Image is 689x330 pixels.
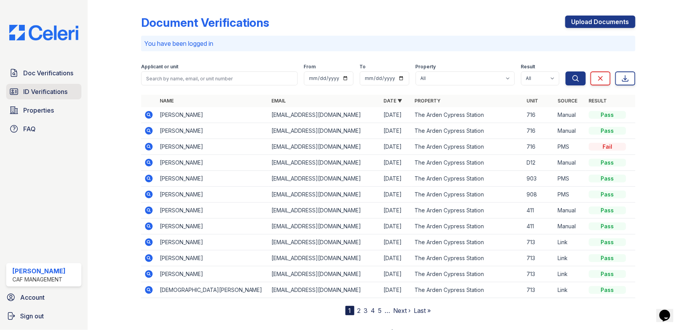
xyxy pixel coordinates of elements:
td: [DATE] [381,219,412,234]
td: The Arden Cypress Station [412,187,524,203]
td: Link [555,234,586,250]
td: Manual [555,107,586,123]
div: Pass [589,175,626,182]
td: [PERSON_NAME] [157,250,269,266]
span: ID Verifications [23,87,67,96]
td: The Arden Cypress Station [412,155,524,171]
td: 713 [524,282,555,298]
td: [EMAIL_ADDRESS][DOMAIN_NAME] [269,219,381,234]
td: [EMAIL_ADDRESS][DOMAIN_NAME] [269,282,381,298]
div: Fail [589,143,626,151]
a: 3 [364,307,368,314]
td: [PERSON_NAME] [157,171,269,187]
td: [EMAIL_ADDRESS][DOMAIN_NAME] [269,139,381,155]
iframe: chat widget [656,299,681,322]
td: [PERSON_NAME] [157,107,269,123]
div: 1 [345,306,354,315]
td: Link [555,266,586,282]
td: The Arden Cypress Station [412,203,524,219]
a: ID Verifications [6,84,81,99]
td: Link [555,282,586,298]
div: Pass [589,111,626,119]
td: PMS [555,171,586,187]
td: 716 [524,107,555,123]
span: … [385,306,390,315]
td: The Arden Cypress Station [412,107,524,123]
td: [DATE] [381,203,412,219]
td: 716 [524,139,555,155]
td: [PERSON_NAME] [157,187,269,203]
div: Pass [589,207,626,214]
td: [EMAIL_ADDRESS][DOMAIN_NAME] [269,203,381,219]
td: 903 [524,171,555,187]
a: Property [415,98,441,104]
td: [EMAIL_ADDRESS][DOMAIN_NAME] [269,171,381,187]
div: Pass [589,286,626,294]
td: [DATE] [381,107,412,123]
td: The Arden Cypress Station [412,266,524,282]
td: Link [555,250,586,266]
td: The Arden Cypress Station [412,139,524,155]
td: [EMAIL_ADDRESS][DOMAIN_NAME] [269,187,381,203]
a: Name [160,98,174,104]
td: 411 [524,203,555,219]
div: Pass [589,222,626,230]
a: 4 [371,307,375,314]
a: Unit [527,98,539,104]
div: Pass [589,191,626,198]
a: Date ▼ [384,98,402,104]
label: From [304,64,316,70]
td: [DATE] [381,171,412,187]
img: CE_Logo_Blue-a8612792a0a2168367f1c8372b55b34899dd931a85d93a1a3d3e32e68fde9ad4.png [3,25,85,40]
span: FAQ [23,124,36,134]
div: Pass [589,238,626,246]
td: [PERSON_NAME] [157,139,269,155]
button: Sign out [3,308,85,324]
td: [DATE] [381,234,412,250]
a: Doc Verifications [6,65,81,81]
a: Email [272,98,286,104]
span: Account [20,293,45,302]
td: The Arden Cypress Station [412,234,524,250]
a: Result [589,98,607,104]
td: The Arden Cypress Station [412,250,524,266]
td: [DATE] [381,187,412,203]
div: CAF Management [12,276,66,283]
div: Pass [589,254,626,262]
td: [PERSON_NAME] [157,155,269,171]
td: PMS [555,139,586,155]
div: Document Verifications [141,16,269,30]
td: [DEMOGRAPHIC_DATA][PERSON_NAME] [157,282,269,298]
a: 2 [357,307,361,314]
td: [DATE] [381,250,412,266]
label: Applicant or unit [141,64,178,70]
a: Upload Documents [565,16,635,28]
td: Manual [555,219,586,234]
td: Manual [555,123,586,139]
td: [EMAIL_ADDRESS][DOMAIN_NAME] [269,250,381,266]
td: [PERSON_NAME] [157,266,269,282]
p: You have been logged in [144,39,632,48]
a: Source [558,98,578,104]
td: D12 [524,155,555,171]
td: PMS [555,187,586,203]
a: Last » [414,307,431,314]
td: [EMAIL_ADDRESS][DOMAIN_NAME] [269,107,381,123]
div: Pass [589,270,626,278]
a: Account [3,290,85,305]
td: [DATE] [381,139,412,155]
a: 5 [378,307,382,314]
td: [DATE] [381,282,412,298]
label: To [360,64,366,70]
td: 908 [524,187,555,203]
span: Sign out [20,311,44,321]
td: [DATE] [381,123,412,139]
td: [PERSON_NAME] [157,203,269,219]
label: Property [416,64,436,70]
td: 713 [524,250,555,266]
label: Result [521,64,535,70]
td: [EMAIL_ADDRESS][DOMAIN_NAME] [269,266,381,282]
td: [DATE] [381,155,412,171]
td: [EMAIL_ADDRESS][DOMAIN_NAME] [269,123,381,139]
td: [PERSON_NAME] [157,234,269,250]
